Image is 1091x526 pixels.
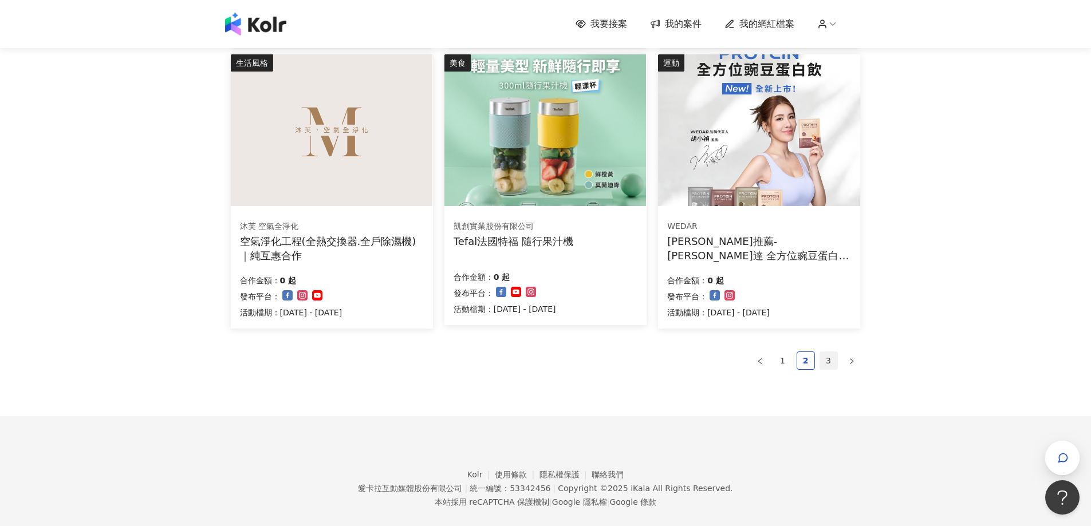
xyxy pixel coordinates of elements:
[751,351,769,370] li: Previous Page
[797,352,814,369] a: 2
[842,351,861,370] li: Next Page
[842,351,861,370] button: right
[707,274,724,287] p: 0 起
[658,54,684,72] div: 運動
[225,13,286,35] img: logo
[454,234,573,248] div: Tefal法國特福 隨行果汁機
[467,470,495,479] a: Kolr
[240,221,423,232] div: 沐芙 空氣全淨化
[751,351,769,370] button: left
[240,290,280,303] p: 發布平台：
[848,358,855,365] span: right
[631,484,650,493] a: iKala
[444,54,471,72] div: 美食
[724,18,794,30] a: 我的網紅檔案
[470,484,550,493] div: 統一編號：53342456
[609,497,656,507] a: Google 條款
[667,234,851,263] div: [PERSON_NAME]推薦-[PERSON_NAME]達 全方位豌豆蛋白飲 (互惠合作檔）
[240,234,424,263] div: 空氣淨化工程(全熱交換器.全戶除濕機)｜純互惠合作
[658,54,860,206] img: WEDAR薇達 全方位豌豆蛋白飲
[454,286,494,300] p: 發布平台：
[667,290,707,303] p: 發布平台：
[820,352,837,369] a: 3
[667,274,707,287] p: 合作金額：
[231,54,432,206] img: 空氣淨化工程
[435,495,656,509] span: 本站採用 reCAPTCHA 保護機制
[667,306,770,319] p: 活動檔期：[DATE] - [DATE]
[739,18,794,30] span: 我的網紅檔案
[240,274,280,287] p: 合作金額：
[280,274,297,287] p: 0 起
[494,270,510,284] p: 0 起
[667,221,850,232] div: WEDAR
[495,470,539,479] a: 使用條款
[590,18,627,30] span: 我要接案
[454,302,556,316] p: 活動檔期：[DATE] - [DATE]
[774,352,791,369] a: 1
[774,351,792,370] li: 1
[539,470,592,479] a: 隱私權保護
[240,306,342,319] p: 活動檔期：[DATE] - [DATE]
[552,497,607,507] a: Google 隱私權
[607,497,610,507] span: |
[454,221,573,232] div: 凱創實業股份有限公司
[576,18,627,30] a: 我要接案
[549,497,552,507] span: |
[454,270,494,284] p: 合作金額：
[558,484,732,493] div: Copyright © 2025 All Rights Reserved.
[757,358,763,365] span: left
[553,484,556,493] span: |
[464,484,467,493] span: |
[231,54,273,72] div: 生活風格
[665,18,702,30] span: 我的案件
[358,484,462,493] div: 愛卡拉互動媒體股份有限公司
[592,470,624,479] a: 聯絡我們
[1045,480,1080,515] iframe: Help Scout Beacon - Open
[650,18,702,30] a: 我的案件
[444,54,646,206] img: Tefal法國特福 隨行果汁機開團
